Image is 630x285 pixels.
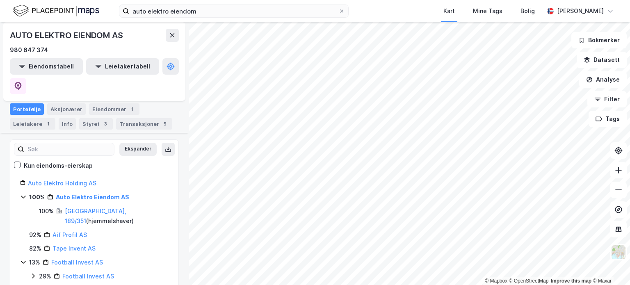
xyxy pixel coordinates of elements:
input: Søk på adresse, matrikkel, gårdeiere, leietakere eller personer [129,5,338,17]
div: Transaksjoner [116,118,172,130]
button: Eiendomstabell [10,58,83,75]
img: logo.f888ab2527a4732fd821a326f86c7f29.svg [13,4,99,18]
a: Improve this map [551,278,591,284]
a: Auto Elektro Eiendom AS [56,194,129,201]
a: Auto Elektro Holding AS [28,180,96,187]
div: 29% [39,271,51,281]
div: 92% [29,230,41,240]
div: Leietakere [10,118,55,130]
div: 3 [101,120,110,128]
div: 82% [29,244,41,253]
img: Z [611,244,626,260]
div: 5 [161,120,169,128]
button: Analyse [579,71,627,88]
button: Datasett [577,52,627,68]
a: Football Invest AS [62,273,114,280]
button: Filter [587,91,627,107]
div: Portefølje [10,103,44,115]
button: Bokmerker [571,32,627,48]
div: ( hjemmelshaver ) [65,206,169,226]
button: Tags [589,111,627,127]
div: 980 647 374 [10,45,48,55]
div: 100% [39,206,54,216]
div: 13% [29,258,40,267]
a: OpenStreetMap [509,278,549,284]
a: [GEOGRAPHIC_DATA], 189/351 [65,207,126,224]
div: Aksjonærer [47,103,86,115]
div: Info [59,118,76,130]
a: Aif Profil AS [52,231,87,238]
a: Tape Invent AS [52,245,96,252]
div: Mine Tags [473,6,502,16]
a: Mapbox [485,278,507,284]
input: Søk [24,143,114,155]
div: Kart [443,6,455,16]
div: Kontrollprogram for chat [589,246,630,285]
div: Eiendommer [89,103,139,115]
button: Ekspander [119,143,157,156]
div: 100% [29,192,45,202]
iframe: Chat Widget [589,246,630,285]
div: Bolig [520,6,535,16]
div: 1 [128,105,136,113]
div: Kun eiendoms-eierskap [24,161,93,171]
div: 1 [44,120,52,128]
div: [PERSON_NAME] [557,6,604,16]
button: Leietakertabell [86,58,159,75]
div: AUTO ELEKTRO EIENDOM AS [10,29,124,42]
a: Football Invest AS [51,259,103,266]
div: Styret [79,118,113,130]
